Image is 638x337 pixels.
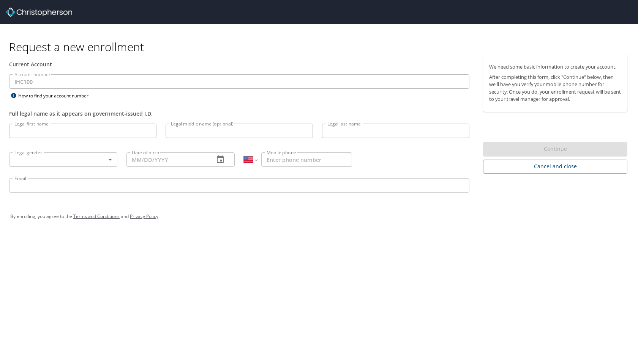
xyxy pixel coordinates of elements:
a: Terms and Conditions [73,213,120,219]
div: By enrolling, you agree to the and . [10,207,628,226]
input: MM/DD/YYYY [126,152,208,167]
div: ​ [9,152,117,167]
span: Cancel and close [489,162,621,171]
p: After completing this form, click "Continue" below, then we'll have you verify your mobile phone ... [489,74,621,103]
img: cbt logo [6,8,72,17]
div: How to find your account number [9,91,104,100]
div: Current Account [9,60,469,68]
p: We need some basic information to create your account. [489,63,621,71]
button: Cancel and close [483,160,627,174]
input: Enter phone number [261,152,352,167]
a: Privacy Policy [130,213,158,219]
h1: Request a new enrollment [9,39,633,54]
div: Full legal name as it appears on government-issued I.D. [9,110,469,118]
